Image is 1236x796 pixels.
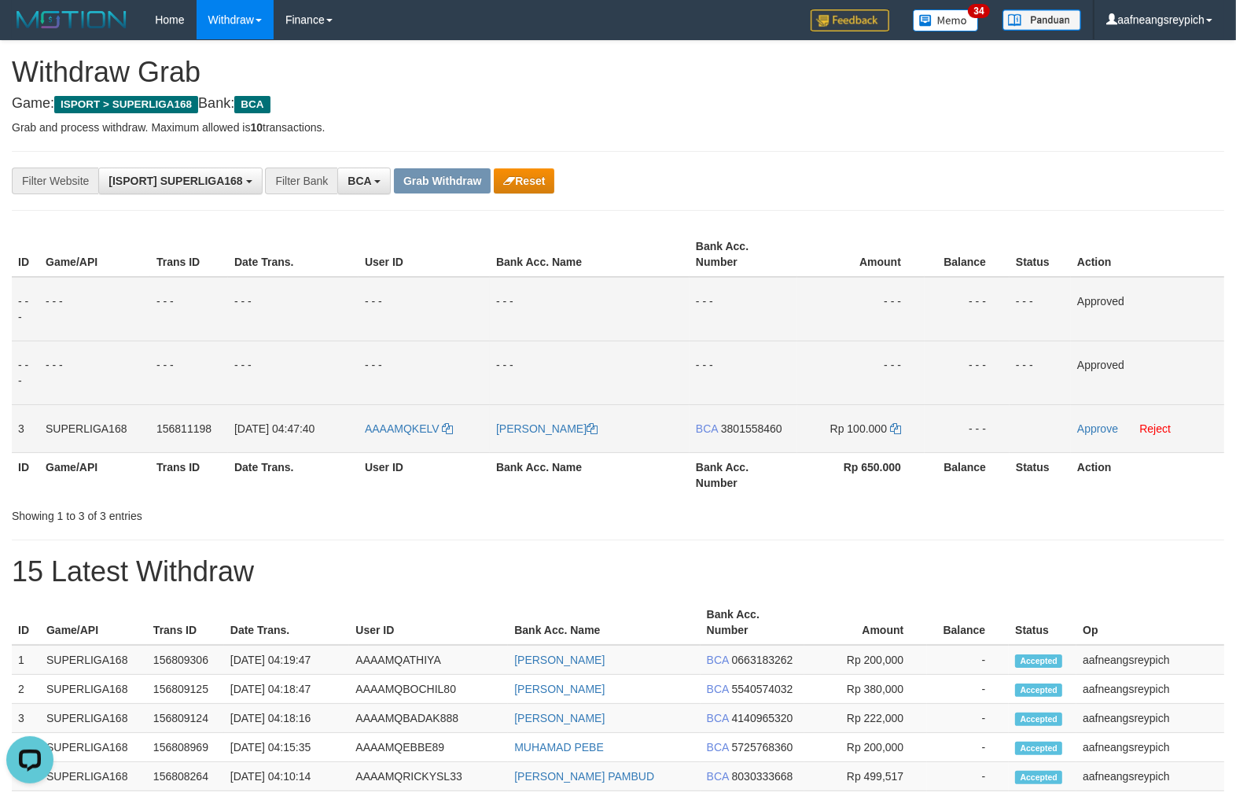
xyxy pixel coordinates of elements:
td: 156808264 [147,762,224,791]
td: - [927,704,1009,733]
a: [PERSON_NAME] PAMBUD [514,770,654,783]
p: Grab and process withdraw. Maximum allowed is transactions. [12,120,1224,135]
span: Accepted [1015,771,1062,784]
td: Approved [1071,277,1224,341]
span: BCA [707,712,729,724]
td: SUPERLIGA168 [40,762,147,791]
th: Date Trans. [228,452,359,497]
td: 156808969 [147,733,224,762]
td: - - - [39,277,150,341]
td: aafneangsreypich [1076,733,1224,762]
span: Copy 5540574032 to clipboard [732,683,793,695]
span: [ISPORT] SUPERLIGA168 [109,175,242,187]
th: ID [12,452,39,497]
th: Bank Acc. Number [690,232,797,277]
td: Rp 200,000 [804,645,928,675]
td: AAAAMQBADAK888 [349,704,508,733]
button: Grab Withdraw [394,168,491,193]
th: Date Trans. [224,600,350,645]
button: Open LiveChat chat widget [6,6,53,53]
th: Status [1010,232,1071,277]
td: - - - [39,341,150,404]
div: Showing 1 to 3 of 3 entries [12,502,503,524]
td: 156809306 [147,645,224,675]
h1: Withdraw Grab [12,57,1224,88]
button: [ISPORT] SUPERLIGA168 [98,168,262,194]
td: - - - [490,277,690,341]
th: Balance [927,600,1009,645]
strong: 10 [250,121,263,134]
td: - - - [797,277,925,341]
th: Game/API [39,232,150,277]
span: Rp 100.000 [830,422,887,435]
td: aafneangsreypich [1076,645,1224,675]
td: [DATE] 04:18:16 [224,704,350,733]
td: [DATE] 04:18:47 [224,675,350,704]
th: Trans ID [147,600,224,645]
td: Rp 380,000 [804,675,928,704]
span: Copy 4140965320 to clipboard [732,712,793,724]
td: - - - [359,277,490,341]
td: Rp 200,000 [804,733,928,762]
td: SUPERLIGA168 [40,645,147,675]
td: 2 [12,675,40,704]
span: 34 [968,4,989,18]
a: Copy 100000 to clipboard [890,422,901,435]
th: Op [1076,600,1224,645]
span: Accepted [1015,684,1062,697]
span: Copy 5725768360 to clipboard [732,741,793,754]
td: - [927,645,1009,675]
a: [PERSON_NAME] [514,654,605,666]
th: Trans ID [150,232,228,277]
td: aafneangsreypich [1076,704,1224,733]
td: - - - [490,341,690,404]
th: Bank Acc. Number [701,600,804,645]
th: Status [1010,452,1071,497]
td: 3 [12,404,39,452]
span: ISPORT > SUPERLIGA168 [54,96,198,113]
td: - - - [150,341,228,404]
th: Amount [804,600,928,645]
th: Bank Acc. Name [508,600,700,645]
th: Game/API [40,600,147,645]
td: - - - [1010,277,1071,341]
span: Accepted [1015,713,1062,726]
td: 1 [12,645,40,675]
td: SUPERLIGA168 [40,675,147,704]
td: [DATE] 04:15:35 [224,733,350,762]
th: Status [1009,600,1076,645]
th: User ID [349,600,508,645]
td: 156809125 [147,675,224,704]
td: Rp 222,000 [804,704,928,733]
td: [DATE] 04:10:14 [224,762,350,791]
th: Action [1071,452,1224,497]
img: Button%20Memo.svg [913,9,979,31]
td: AAAAMQEBBE89 [349,733,508,762]
td: - - - [690,341,797,404]
span: BCA [696,422,718,435]
th: Amount [797,232,925,277]
span: BCA [234,96,270,113]
td: - - - [925,341,1010,404]
td: AAAAMQATHIYA [349,645,508,675]
a: Reject [1139,422,1171,435]
th: Bank Acc. Name [490,452,690,497]
td: 156809124 [147,704,224,733]
td: aafneangsreypich [1076,675,1224,704]
span: BCA [707,654,729,666]
td: SUPERLIGA168 [39,404,150,452]
img: MOTION_logo.png [12,8,131,31]
td: AAAAMQBOCHIL80 [349,675,508,704]
td: - - - [228,341,359,404]
th: Bank Acc. Name [490,232,690,277]
td: - [927,762,1009,791]
td: Approved [1071,341,1224,404]
th: Game/API [39,452,150,497]
span: AAAAMQKELV [365,422,440,435]
td: - - - [12,277,39,341]
td: - - - [690,277,797,341]
span: 156811198 [156,422,212,435]
span: BCA [348,175,371,187]
th: Balance [925,452,1010,497]
th: ID [12,232,39,277]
